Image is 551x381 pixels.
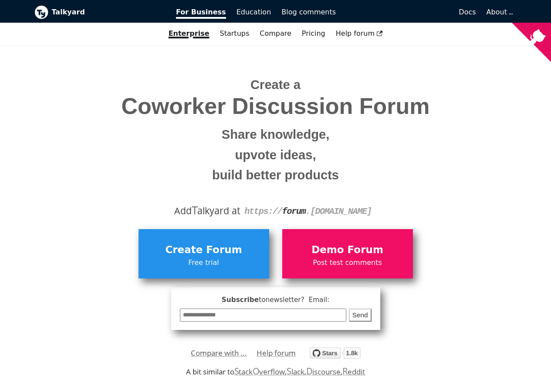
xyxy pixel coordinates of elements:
a: Talkyard logoTalkyard [34,5,164,19]
span: O [253,365,260,377]
span: Subscribe [180,295,372,305]
img: Talkyard logo [34,5,48,19]
small: build better products [41,165,510,185]
span: T [192,202,198,218]
span: Blog comments [281,8,336,16]
span: Create Forum [143,242,265,258]
span: Education [237,8,271,16]
a: Slack [287,367,304,377]
a: Discourse [306,367,341,377]
a: Compare with ... [191,347,247,360]
span: R [342,365,348,377]
a: Pricing [297,26,331,41]
a: Docs [341,5,481,20]
span: Help forum [336,29,383,38]
a: Star debiki/talkyard on GitHub [310,349,361,361]
div: Add alkyard at [41,203,510,218]
span: Create a [250,78,301,92]
a: Demo ForumPost test comments [282,229,413,278]
a: Blog comments [276,5,341,20]
a: For Business [171,5,231,20]
span: S [234,365,239,377]
a: Create ForumFree trial [139,229,269,278]
span: For Business [176,8,226,19]
strong: forum [282,206,306,216]
a: Help forum [331,26,388,41]
a: Compare [260,29,291,38]
a: Reddit [342,367,365,377]
a: Education [231,5,277,20]
a: StackOverflow [234,367,285,377]
a: Startups [215,26,255,41]
small: upvote ideas, [41,145,510,165]
span: S [287,365,291,377]
a: Help forum [257,347,296,360]
span: D [306,365,313,377]
b: Talkyard [52,7,164,18]
span: Coworker Discussion Forum [41,94,510,119]
img: talkyard.svg [310,347,361,359]
span: Demo Forum [287,242,409,258]
code: https:// . [DOMAIN_NAME] [244,206,372,216]
button: Send [349,309,372,322]
small: Share knowledge, [41,124,510,145]
span: Docs [459,8,476,16]
span: Post test comments [287,257,409,268]
a: Enterprise [163,26,215,41]
span: to newsletter ? Email: [259,296,329,304]
span: Free trial [143,257,265,268]
a: About [487,8,512,16]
